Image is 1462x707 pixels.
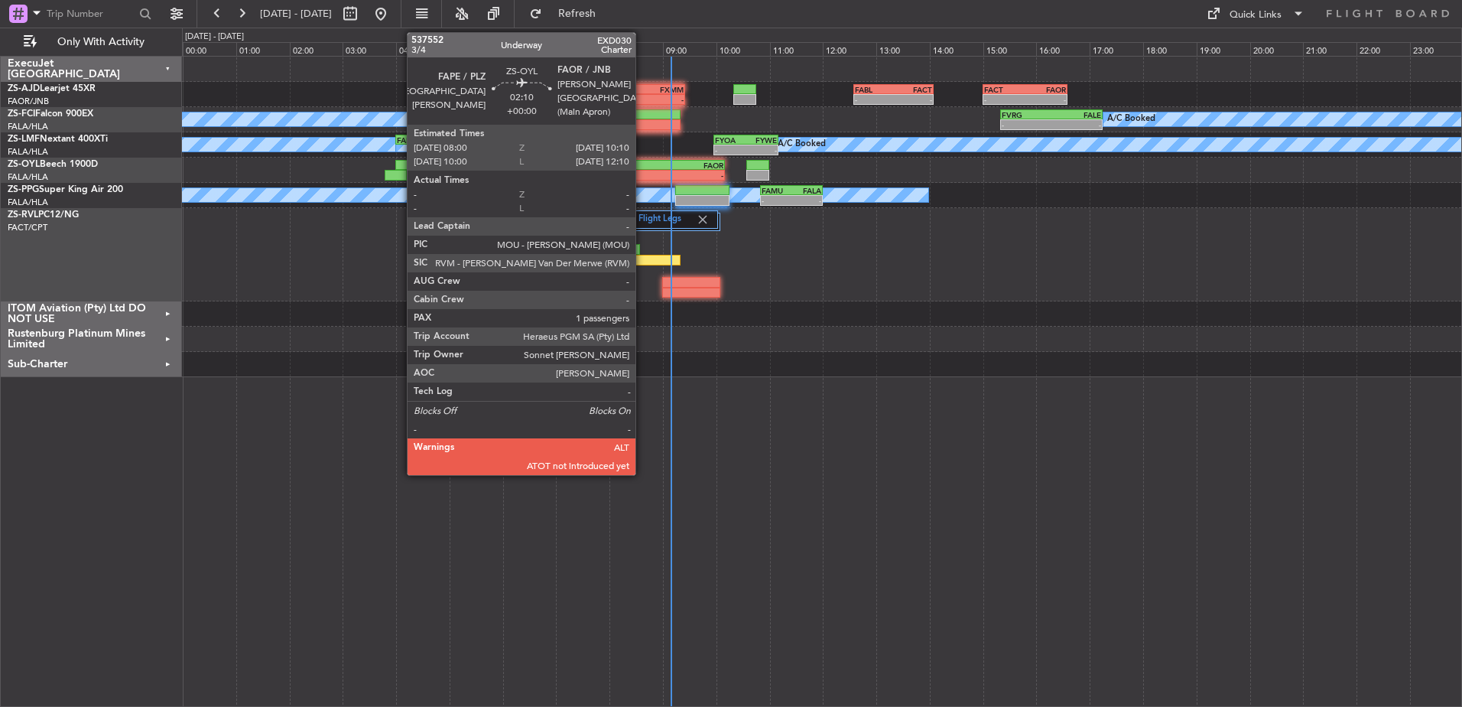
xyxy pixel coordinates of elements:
[556,42,609,56] div: 07:00
[511,171,564,180] div: 07:10 Z
[8,109,35,119] span: ZS-FCI
[1025,95,1065,104] div: -
[8,160,98,169] a: ZS-OYLBeech 1900D
[610,95,647,104] div: -
[290,42,343,56] div: 02:00
[696,213,710,226] img: gray-close.svg
[8,135,40,144] span: ZS-LMF
[8,146,48,158] a: FALA/HLA
[8,197,48,208] a: FALA/HLA
[1143,42,1197,56] div: 18:00
[8,121,48,132] a: FALA/HLA
[746,135,777,145] div: FYWE
[631,213,696,226] label: 2 Flight Legs
[1036,42,1090,56] div: 16:00
[343,42,396,56] div: 03:00
[1250,42,1304,56] div: 20:00
[667,161,723,170] div: FAOR
[823,42,876,56] div: 12:00
[791,196,821,205] div: -
[770,42,824,56] div: 11:00
[185,31,244,44] div: [DATE] - [DATE]
[984,85,1025,94] div: FACT
[8,109,93,119] a: ZS-FCIFalcon 900EX
[715,145,746,155] div: -
[762,186,791,195] div: FAMU
[1107,108,1155,131] div: A/C Booked
[1197,42,1250,56] div: 19:00
[894,85,933,94] div: FACT
[8,96,49,107] a: FAOR/JNB
[1090,42,1143,56] div: 17:00
[8,84,96,93] a: ZS-AJDLearjet 45XR
[610,85,647,94] div: FACT
[876,42,930,56] div: 13:00
[983,42,1037,56] div: 15:00
[716,42,770,56] div: 10:00
[1356,42,1410,56] div: 22:00
[8,185,123,194] a: ZS-PPGSuper King Air 200
[647,95,684,104] div: -
[647,85,684,94] div: FXMM
[930,42,983,56] div: 14:00
[8,210,38,220] span: ZS-RVL
[545,8,609,19] span: Refresh
[236,42,290,56] div: 01:00
[1303,42,1356,56] div: 21:00
[894,95,933,104] div: -
[1199,2,1312,26] button: Quick Links
[459,135,521,145] div: FYOA
[791,186,821,195] div: FALA
[610,171,667,180] div: -
[1002,110,1051,119] div: FVRG
[1230,8,1282,23] div: Quick Links
[663,42,716,56] div: 09:00
[1051,110,1101,119] div: FALE
[183,42,236,56] div: 00:00
[17,30,166,54] button: Only With Activity
[260,7,332,21] span: [DATE] - [DATE]
[778,133,826,156] div: A/C Booked
[8,210,79,220] a: ZS-RVLPC12/NG
[473,161,529,170] div: FAOR
[396,42,450,56] div: 04:00
[397,135,459,145] div: FALA
[417,145,476,155] div: 04:23 Z
[762,196,791,205] div: -
[8,160,40,169] span: ZS-OYL
[529,161,586,170] div: FAPE
[503,42,557,56] div: 06:00
[715,135,746,145] div: FYOA
[984,95,1025,104] div: -
[1002,120,1051,129] div: -
[8,222,47,233] a: FACT/CPT
[855,85,894,94] div: FABL
[855,95,894,104] div: -
[40,37,161,47] span: Only With Activity
[667,171,723,180] div: -
[1051,120,1101,129] div: -
[458,171,511,180] div: 05:09 Z
[476,145,535,155] div: 06:39 Z
[522,2,614,26] button: Refresh
[8,171,48,183] a: FALA/HLA
[746,145,777,155] div: -
[610,161,667,170] div: FAPE
[450,42,503,56] div: 05:00
[8,84,40,93] span: ZS-AJD
[8,185,39,194] span: ZS-PPG
[8,135,108,144] a: ZS-LMFNextant 400XTi
[1025,85,1065,94] div: FAOR
[47,2,135,25] input: Trip Number
[609,42,663,56] div: 08:00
